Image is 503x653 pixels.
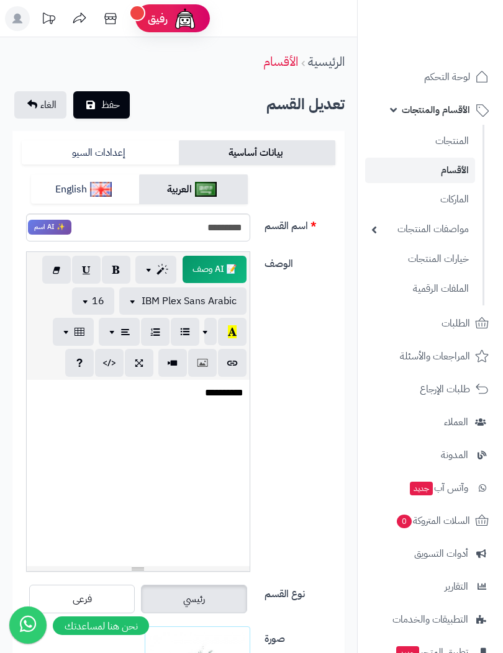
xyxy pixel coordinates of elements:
[414,545,468,562] span: أدوات التسويق
[365,572,496,601] a: التقارير
[365,276,475,302] a: الملفات الرقمية
[40,97,57,112] span: الغاء
[260,582,340,601] label: نوع القسم
[365,308,496,338] a: الطلبات
[365,216,475,243] a: مواصفات المنتجات
[365,440,496,470] a: المدونة
[365,473,496,503] a: وآتس آبجديد
[139,174,247,205] a: العربية
[14,91,66,119] a: الغاء
[173,6,197,31] img: ai-face.png
[396,512,470,529] span: السلات المتروكة
[92,294,104,308] span: 16
[195,182,217,197] img: العربية
[365,506,496,536] a: السلات المتروكة0
[33,6,64,34] a: تحديثات المنصة
[179,140,336,165] a: بيانات أساسية
[392,611,468,628] span: التطبيقات والخدمات
[148,11,168,26] span: رفيق
[445,578,468,595] span: التقارير
[441,446,468,464] span: المدونة
[365,605,496,634] a: التطبيقات والخدمات
[365,539,496,569] a: أدوات التسويق
[442,315,470,332] span: الطلبات
[365,128,475,155] a: المنتجات
[365,341,496,371] a: المراجعات والأسئلة
[263,52,298,71] a: الأقسام
[420,381,470,398] span: طلبات الإرجاع
[365,374,496,404] a: طلبات الإرجاع
[119,287,247,315] button: IBM Plex Sans Arabic
[28,220,71,235] span: انقر لاستخدام رفيقك الذكي
[260,214,340,233] label: اسم القسم
[419,9,491,35] img: logo-2.png
[400,348,470,365] span: المراجعات والأسئلة
[73,592,92,606] span: فرعى
[365,158,475,183] a: الأقسام
[308,52,345,71] a: الرئيسية
[22,140,179,165] a: إعدادات السيو
[444,413,468,431] span: العملاء
[90,182,112,197] img: English
[424,68,470,86] span: لوحة التحكم
[266,93,345,115] b: تعديل القسم
[73,91,130,119] button: حفظ
[260,251,340,271] label: الوصف
[142,294,237,308] span: IBM Plex Sans Arabic
[183,256,247,283] span: انقر لاستخدام رفيقك الذكي
[72,287,114,315] button: 16
[365,62,496,92] a: لوحة التحكم
[260,626,340,646] label: صورة
[410,482,433,495] span: جديد
[402,101,470,119] span: الأقسام والمنتجات
[365,407,496,437] a: العملاء
[365,246,475,272] a: خيارات المنتجات
[409,479,468,497] span: وآتس آب
[365,186,475,213] a: الماركات
[101,97,120,112] span: حفظ
[183,592,205,606] span: رئيسي
[31,174,139,205] a: English
[397,514,412,528] span: 0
